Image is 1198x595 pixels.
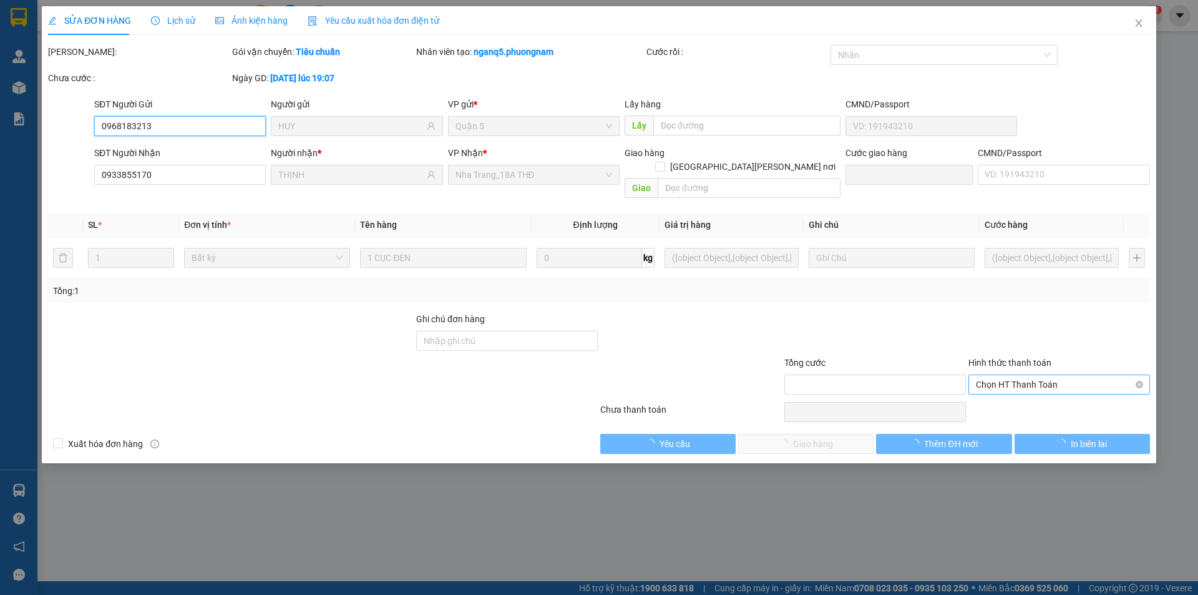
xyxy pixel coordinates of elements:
span: In biên lai [1071,437,1107,451]
span: VP Nhận [448,148,483,158]
span: Giao [625,178,658,198]
span: close [1134,18,1144,28]
input: VD: Bàn, Ghế [360,248,526,268]
span: Chọn HT Thanh Toán [976,375,1142,394]
div: Cước rồi : [646,45,828,59]
button: In biên lai [1015,434,1150,454]
button: Close [1121,6,1156,41]
input: Tên người nhận [278,168,424,182]
input: VD: 191943210 [845,116,1017,136]
div: Ngày GD: [232,71,414,85]
button: Yêu cầu [600,434,736,454]
button: plus [1129,248,1145,268]
span: Giá trị hàng [665,220,711,230]
button: delete [53,248,73,268]
div: Gói vận chuyển: [232,45,414,59]
th: Ghi chú [804,213,980,237]
span: Quận 5 [455,117,612,135]
span: Yêu cầu xuất hóa đơn điện tử [308,16,439,26]
div: Tổng: 1 [53,284,462,298]
span: Tổng cước [784,358,825,368]
b: nganq5.phuongnam [474,47,553,57]
label: Cước giao hàng [845,148,907,158]
div: VP gửi [448,97,620,111]
div: Chưa cước : [48,71,230,85]
span: Đơn vị tính [184,220,231,230]
b: Tiêu chuẩn [296,47,340,57]
span: SL [88,220,98,230]
span: clock-circle [151,16,160,25]
span: Tên hàng [360,220,397,230]
button: Thêm ĐH mới [876,434,1011,454]
input: 0 [985,248,1119,268]
div: Người gửi [271,97,442,111]
span: Giao hàng [625,148,665,158]
div: SĐT Người Nhận [94,146,266,160]
input: Dọc đường [653,116,840,135]
div: Nhân viên tạo: [416,45,644,59]
input: Cước giao hàng [845,165,973,185]
input: Dọc đường [658,178,840,198]
span: Cước hàng [985,220,1028,230]
div: Người nhận [271,146,442,160]
span: loading [1057,439,1071,448]
span: user [427,170,436,179]
div: CMND/Passport [845,97,1017,111]
span: [GEOGRAPHIC_DATA][PERSON_NAME] nơi [665,160,840,174]
input: Ghi Chú [809,248,975,268]
span: info-circle [150,440,159,448]
span: Xuất hóa đơn hàng [63,437,148,451]
input: Tên người gửi [278,119,424,133]
span: picture [215,16,224,25]
span: edit [48,16,57,25]
span: Ảnh kiện hàng [215,16,288,26]
span: Định lượng [573,220,618,230]
span: Thêm ĐH mới [924,437,977,451]
span: Lấy hàng [625,99,661,109]
span: close-circle [1136,381,1143,388]
div: CMND/Passport [978,146,1149,160]
img: icon [308,16,318,26]
span: user [427,122,436,130]
span: Nha Trang_18A THĐ [455,165,612,184]
b: [DATE] lúc 19:07 [270,73,334,83]
span: SỬA ĐƠN HÀNG [48,16,131,26]
span: Lấy [625,116,653,135]
div: Chưa thanh toán [599,403,783,425]
div: [PERSON_NAME]: [48,45,230,59]
input: 0 [665,248,799,268]
button: Giao hàng [738,434,874,454]
span: loading [910,439,924,448]
div: SĐT Người Gửi [94,97,266,111]
input: Ghi chú đơn hàng [416,331,598,351]
label: Ghi chú đơn hàng [416,314,485,324]
span: kg [642,248,655,268]
span: Bất kỳ [192,248,343,267]
span: Lịch sử [151,16,195,26]
span: Yêu cầu [660,437,690,451]
span: loading [646,439,660,448]
label: Hình thức thanh toán [968,358,1051,368]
